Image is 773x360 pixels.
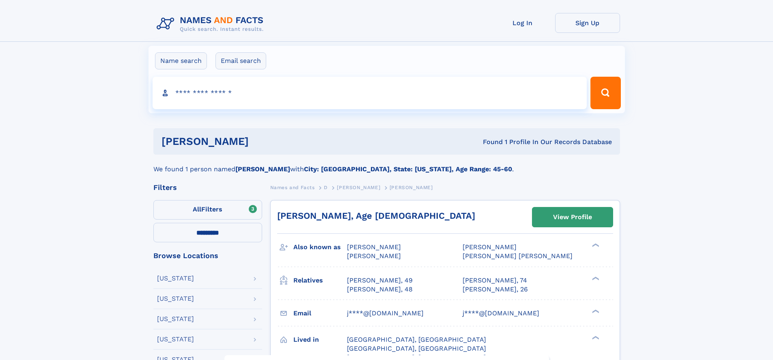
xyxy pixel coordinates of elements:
[293,240,347,254] h3: Also known as
[193,205,201,213] span: All
[490,13,555,33] a: Log In
[337,185,380,190] span: [PERSON_NAME]
[277,211,475,221] a: [PERSON_NAME], Age [DEMOGRAPHIC_DATA]
[235,165,290,173] b: [PERSON_NAME]
[463,252,573,260] span: [PERSON_NAME] [PERSON_NAME]
[347,336,486,343] span: [GEOGRAPHIC_DATA], [GEOGRAPHIC_DATA]
[153,252,262,259] div: Browse Locations
[553,208,592,226] div: View Profile
[390,185,433,190] span: [PERSON_NAME]
[324,182,328,192] a: D
[155,52,207,69] label: Name search
[157,275,194,282] div: [US_STATE]
[347,276,413,285] a: [PERSON_NAME], 49
[590,308,600,314] div: ❯
[153,200,262,220] label: Filters
[590,77,620,109] button: Search Button
[304,165,512,173] b: City: [GEOGRAPHIC_DATA], State: [US_STATE], Age Range: 45-60
[153,155,620,174] div: We found 1 person named with .
[347,252,401,260] span: [PERSON_NAME]
[153,184,262,191] div: Filters
[463,276,527,285] a: [PERSON_NAME], 74
[161,136,366,147] h1: [PERSON_NAME]
[463,243,517,251] span: [PERSON_NAME]
[463,285,528,294] a: [PERSON_NAME], 26
[366,138,612,147] div: Found 1 Profile In Our Records Database
[347,345,486,352] span: [GEOGRAPHIC_DATA], [GEOGRAPHIC_DATA]
[590,243,600,248] div: ❯
[153,13,270,35] img: Logo Names and Facts
[153,77,587,109] input: search input
[590,276,600,281] div: ❯
[215,52,266,69] label: Email search
[157,295,194,302] div: [US_STATE]
[555,13,620,33] a: Sign Up
[532,207,613,227] a: View Profile
[270,182,315,192] a: Names and Facts
[324,185,328,190] span: D
[293,306,347,320] h3: Email
[590,335,600,340] div: ❯
[337,182,380,192] a: [PERSON_NAME]
[293,274,347,287] h3: Relatives
[157,316,194,322] div: [US_STATE]
[157,336,194,343] div: [US_STATE]
[347,285,413,294] a: [PERSON_NAME], 48
[293,333,347,347] h3: Lived in
[347,243,401,251] span: [PERSON_NAME]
